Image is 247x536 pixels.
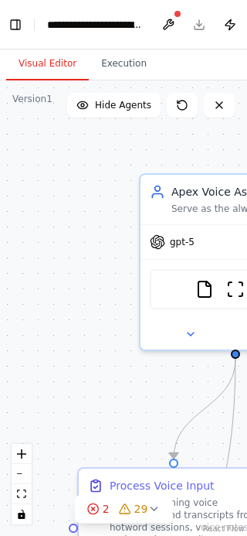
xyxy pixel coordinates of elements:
button: zoom in [12,444,32,464]
span: Hide Agents [95,99,151,111]
div: Process Voice Input [110,478,215,493]
div: React Flow controls [12,444,32,524]
button: Execution [89,48,159,80]
button: Visual Editor [6,48,89,80]
nav: breadcrumb [47,17,144,32]
div: Version 1 [12,93,52,105]
button: zoom out [12,464,32,484]
span: 29 [134,501,148,517]
button: Show left sidebar [9,14,22,36]
span: gpt-5 [170,236,195,248]
button: fit view [12,484,32,504]
a: React Flow attribution [203,524,245,533]
img: FileReadTool [195,280,214,299]
button: Hide Agents [67,93,161,118]
span: 2 [103,501,110,517]
img: ScrapeWebsiteTool [226,280,245,299]
g: Edge from fe448363-1672-4ce2-9097-366b0f149497 to 9b04d571-b8ae-4242-ad04-ffcb3578db9b [166,359,243,459]
button: toggle interactivity [12,504,32,524]
button: 229 [75,495,173,524]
